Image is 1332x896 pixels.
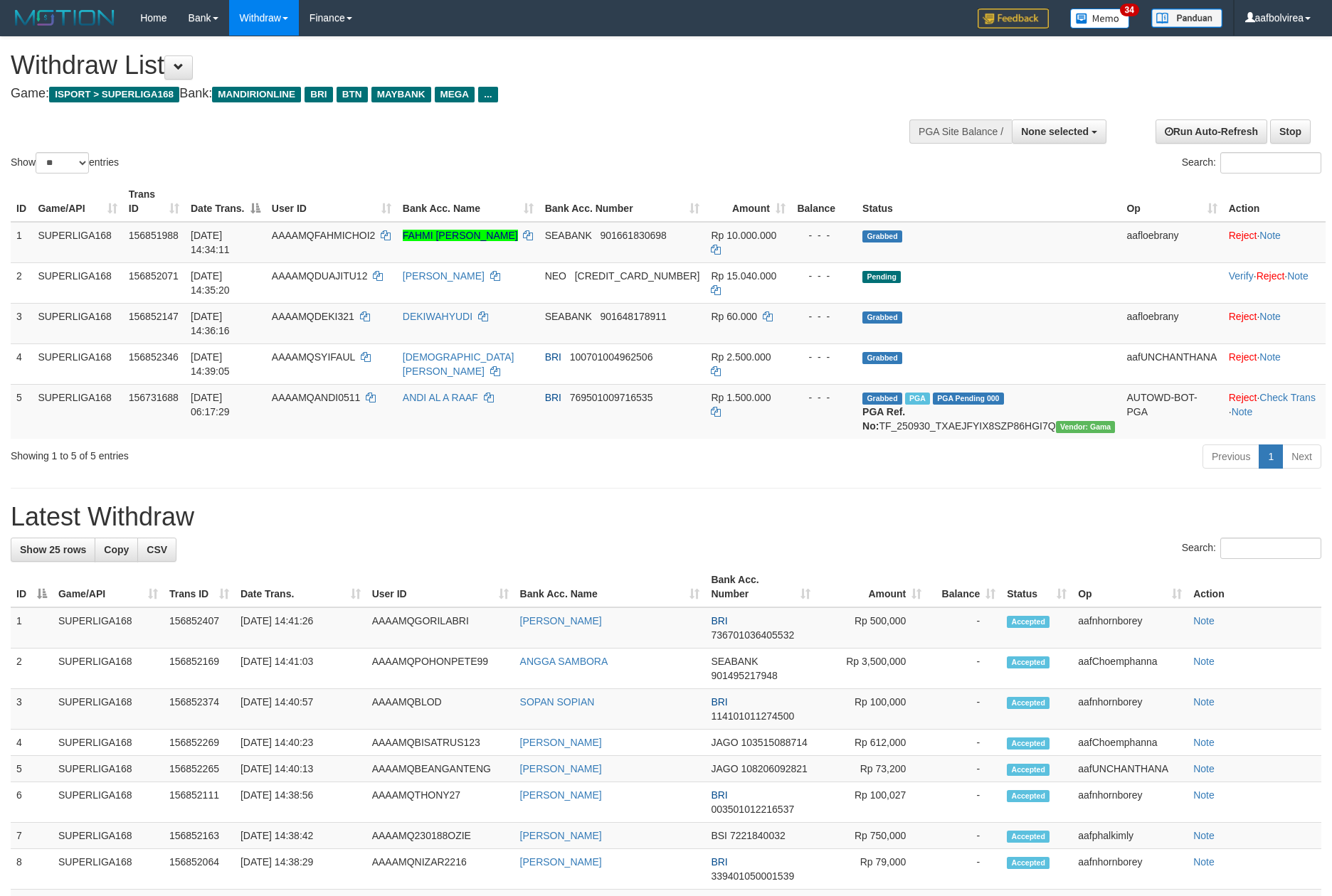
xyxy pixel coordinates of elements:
[129,270,179,282] span: 156852071
[11,181,32,222] th: ID
[711,670,777,681] span: Copy 901495217948 to clipboard
[1188,567,1321,607] th: Action
[235,849,366,890] td: [DATE] 14:38:29
[53,567,164,607] th: Game/API: activate to sort column ascending
[927,649,1001,689] td: -
[741,737,807,748] span: Copy 103515088714 to clipboard
[49,87,179,102] span: ISPORT > SUPERLIGA168
[545,392,561,403] span: BRI
[53,823,164,849] td: SUPERLIGA168
[816,730,927,756] td: Rp 612,000
[371,87,431,102] span: MAYBANK
[129,351,179,363] span: 156852346
[711,629,794,641] span: Copy 736701036405532 to clipboard
[927,782,1001,823] td: -
[791,181,857,222] th: Balance
[857,384,1121,439] td: TF_250930_TXAEJFYIX8SZP86HGI7Q
[545,351,561,363] span: BRI
[711,656,758,667] span: SEABANK
[164,689,235,730] td: 156852374
[520,656,608,667] a: ANGGA SAMBORA
[711,804,794,815] span: Copy 003501012216537 to clipboard
[1182,152,1321,174] label: Search:
[366,607,514,649] td: AAAAMQGORILABRI
[927,849,1001,890] td: -
[164,607,235,649] td: 156852407
[53,730,164,756] td: SUPERLIGA168
[185,181,266,222] th: Date Trans.: activate to sort column descending
[730,830,786,841] span: Copy 7221840032 to clipboard
[272,392,361,403] span: AAAAMQANDI0511
[1223,222,1326,263] td: ·
[1072,756,1188,782] td: aafUNCHANTHANA
[366,567,514,607] th: User ID: activate to sort column ascending
[53,782,164,823] td: SUPERLIGA168
[235,649,366,689] td: [DATE] 14:41:03
[235,689,366,730] td: [DATE] 14:40:57
[164,756,235,782] td: 156852265
[711,856,727,868] span: BRI
[366,689,514,730] td: AAAAMQBLOD
[797,350,851,364] div: - - -
[11,823,53,849] td: 7
[129,230,179,241] span: 156851988
[53,689,164,730] td: SUPERLIGA168
[11,538,95,562] a: Show 25 rows
[862,393,902,405] span: Grabbed
[711,830,727,841] span: BSI
[366,730,514,756] td: AAAAMQBISATRUS123
[1223,262,1326,303] td: · ·
[1259,230,1281,241] a: Note
[11,262,32,303] td: 2
[797,390,851,405] div: - - -
[705,567,816,607] th: Bank Acc. Number: activate to sort column ascending
[11,756,53,782] td: 5
[1156,119,1267,144] a: Run Auto-Refresh
[164,782,235,823] td: 156852111
[1257,270,1285,282] a: Reject
[927,756,1001,782] td: -
[797,269,851,283] div: - - -
[927,607,1001,649] td: -
[711,270,776,282] span: Rp 15.040.000
[816,607,927,649] td: Rp 500,000
[11,384,32,439] td: 5
[1182,538,1321,559] label: Search:
[235,730,366,756] td: [DATE] 14:40:23
[397,181,539,222] th: Bank Acc. Name: activate to sort column ascending
[1007,790,1050,802] span: Accepted
[191,351,230,377] span: [DATE] 14:39:05
[933,393,1004,405] span: PGA Pending
[11,152,119,174] label: Show entries
[235,782,366,823] td: [DATE] 14:38:56
[1232,406,1253,417] a: Note
[123,181,185,222] th: Trans ID: activate to sort column ascending
[711,351,771,363] span: Rp 2.500.000
[366,782,514,823] td: AAAAMQTHONY27
[11,343,32,384] td: 4
[1193,856,1215,868] a: Note
[1259,351,1281,363] a: Note
[403,270,485,282] a: [PERSON_NAME]
[927,730,1001,756] td: -
[816,689,927,730] td: Rp 100,000
[191,270,230,296] span: [DATE] 14:35:20
[711,789,727,801] span: BRI
[95,538,138,562] a: Copy
[520,830,602,841] a: [PERSON_NAME]
[1072,782,1188,823] td: aafnhornborey
[862,352,902,364] span: Grabbed
[1021,126,1089,137] span: None selected
[711,710,794,722] span: Copy 114101011274500 to clipboard
[600,230,666,241] span: Copy 901661830698 to clipboard
[1007,737,1050,750] span: Accepted
[1193,763,1215,774] a: Note
[272,230,375,241] span: AAAAMQFAHMICHOI2
[1151,9,1222,28] img: panduan.png
[1056,421,1116,433] span: Vendor URL: https://trx31.1velocity.biz
[53,756,164,782] td: SUPERLIGA168
[520,737,602,748] a: [PERSON_NAME]
[11,222,32,263] td: 1
[705,181,791,222] th: Amount: activate to sort column ascending
[1007,764,1050,776] span: Accepted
